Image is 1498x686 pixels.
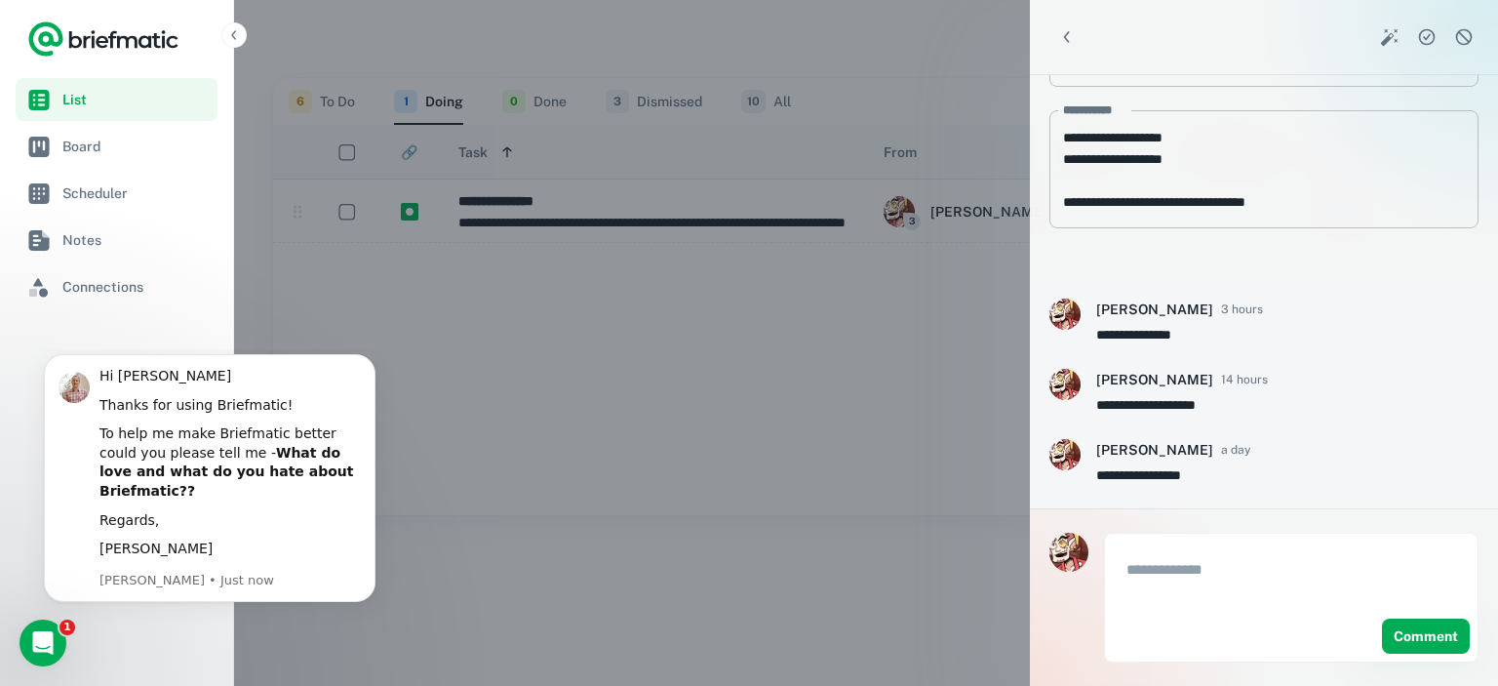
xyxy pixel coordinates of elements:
[1412,22,1441,52] button: Complete task
[1049,533,1088,572] img: Anna
[27,20,179,59] a: Logo
[1049,369,1081,400] img: ACg8ocL6EpGWShiFGZ5AGTwMJGfTopVRGlOK0nfF2rIq3T7UOmOpdQk=s96-c
[62,182,210,204] span: Scheduler
[1096,369,1213,390] h6: [PERSON_NAME]
[1049,20,1084,55] button: Back
[1382,619,1470,654] button: Comment
[62,276,210,298] span: Connections
[62,136,210,157] span: Board
[1030,75,1498,508] div: scrollable content
[59,620,75,635] span: 1
[15,349,405,676] iframe: Intercom notifications message
[1049,439,1081,470] img: ACg8ocL6EpGWShiFGZ5AGTwMJGfTopVRGlOK0nfF2rIq3T7UOmOpdQk=s96-c
[16,172,217,215] a: Scheduler
[1096,439,1213,461] h6: [PERSON_NAME]
[1096,299,1213,320] h6: [PERSON_NAME]
[62,89,210,110] span: List
[16,125,217,168] a: Board
[1449,22,1478,52] button: Dismiss task
[20,620,66,666] iframe: Intercom live chat
[1375,22,1404,52] button: Smart Action
[16,219,217,262] a: Notes
[16,265,217,308] a: Connections
[16,78,217,121] a: List
[1049,299,1081,330] img: ACg8ocL6EpGWShiFGZ5AGTwMJGfTopVRGlOK0nfF2rIq3T7UOmOpdQk=s96-c
[1221,371,1268,388] span: 14 hours
[1221,301,1263,318] span: 3 hours
[1221,441,1250,459] span: a day
[62,229,210,251] span: Notes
